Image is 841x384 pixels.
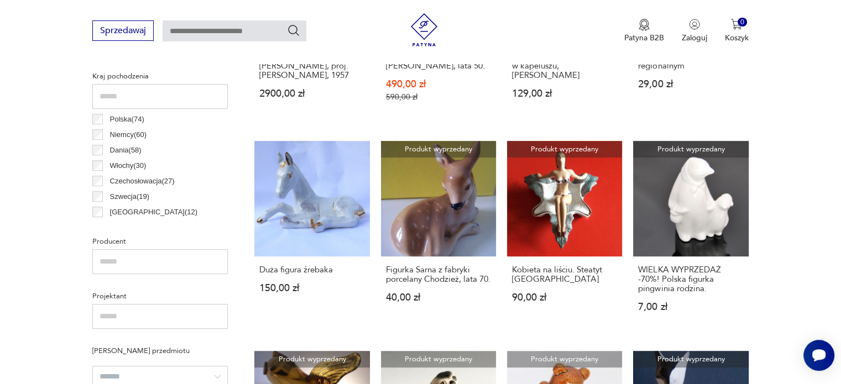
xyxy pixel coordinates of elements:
[259,265,364,275] h3: Duża figura źrebaka
[512,265,617,284] h3: Kobieta na liściu. Steatyt [GEOGRAPHIC_DATA]
[731,19,742,30] img: Ikona koszyka
[110,113,144,125] p: Polska ( 74 )
[633,141,748,333] a: Produkt wyprzedanyWIELKA WYPRZEDAŻ -70%! Polska figurka pingwinia rodzina.WIELKA WYPRZEDAŻ -70%! ...
[110,160,147,172] p: Włochy ( 30 )
[512,52,617,80] h3: Porcelanowa figurka kobiety w kapeluszu, [PERSON_NAME]
[110,144,142,156] p: Dania ( 58 )
[638,80,743,89] p: 29,00 zł
[386,80,491,89] p: 490,00 zł
[381,141,496,333] a: Produkt wyprzedanyFigurka Sarna z fabryki porcelany Chodzież, lata 70.Figurka Sarna z fabryki por...
[110,129,147,141] p: Niemcy ( 60 )
[624,19,664,43] button: Patyna B2B
[624,33,664,43] p: Patyna B2B
[92,20,154,41] button: Sprzedawaj
[386,92,491,102] p: 590,00 zł
[110,222,147,234] p: Francja ( 12 )
[386,293,491,302] p: 40,00 zł
[287,24,300,37] button: Szukaj
[386,52,491,71] h3: Figurka "Sarenka", proj. [PERSON_NAME], lata 50.
[92,290,228,302] p: Projektant
[92,235,228,248] p: Producent
[639,19,650,31] img: Ikona medalu
[638,302,743,312] p: 7,00 zł
[725,33,749,43] p: Koszyk
[92,28,154,35] a: Sprzedawaj
[682,19,707,43] button: Zaloguj
[254,141,369,333] a: Duża figura źrebakaDuża figura źrebaka150,00 zł
[803,340,834,371] iframe: Smartsupp widget button
[682,33,707,43] p: Zaloguj
[507,141,622,333] a: Produkt wyprzedanyKobieta na liściu. Steatyt KatowiceKobieta na liściu. Steatyt [GEOGRAPHIC_DATA]...
[408,13,441,46] img: Patyna - sklep z meblami i dekoracjami vintage
[738,18,747,27] div: 0
[638,52,743,71] h3: Lalka w ludowym stroju regionalnym
[110,175,175,187] p: Czechosłowacja ( 27 )
[725,19,749,43] button: 0Koszyk
[512,293,617,302] p: 90,00 zł
[689,19,700,30] img: Ikonka użytkownika
[638,265,743,293] h3: WIELKA WYPRZEDAŻ -70%! Polska figurka pingwinia rodzina.
[386,265,491,284] h3: Figurka Sarna z fabryki porcelany Chodzież, lata 70.
[110,206,197,218] p: [GEOGRAPHIC_DATA] ( 12 )
[512,89,617,98] p: 129,00 zł
[259,283,364,293] p: 150,00 zł
[259,89,364,98] p: 2900,00 zł
[624,19,664,43] a: Ikona medaluPatyna B2B
[110,191,150,203] p: Szwecja ( 19 )
[259,52,364,80] h3: Porcelanowa figurka [PERSON_NAME], proj. [PERSON_NAME], 1957
[92,345,228,357] p: [PERSON_NAME] przedmiotu
[92,70,228,82] p: Kraj pochodzenia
